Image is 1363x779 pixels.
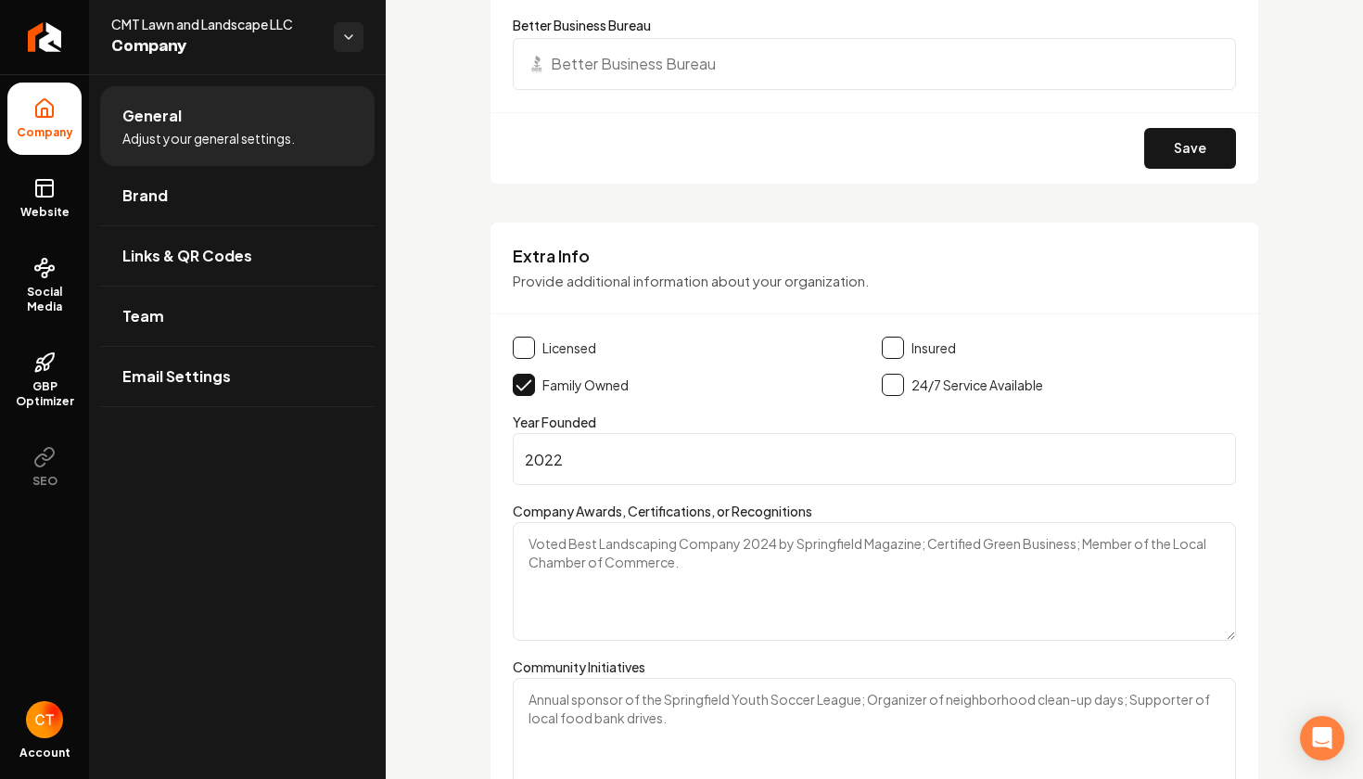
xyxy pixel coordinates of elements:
label: Company Awards, Certifications, or Recognitions [513,503,812,519]
button: SEO [7,431,82,504]
span: CMT Lawn and Landscape LLC [111,15,319,33]
label: Insured [911,338,956,357]
label: Year Founded [513,414,596,430]
span: Adjust your general settings. [122,129,295,147]
span: Team [122,305,164,327]
a: GBP Optimizer [7,337,82,424]
input: Enter year company was founded [513,433,1236,485]
button: Save [1144,128,1236,169]
button: Open user button [26,701,63,738]
span: Email Settings [122,365,231,388]
p: Provide additional information about your organization. [513,271,1236,292]
label: Community Initiatives [513,658,645,675]
a: Email Settings [100,347,375,406]
h3: Extra Info [513,245,1236,267]
span: GBP Optimizer [7,379,82,409]
span: Account [19,746,70,760]
label: Licensed [542,338,596,357]
a: Website [7,162,82,235]
div: Open Intercom Messenger [1300,716,1344,760]
label: 24/7 Service Available [911,376,1043,394]
span: General [122,105,182,127]
img: Caleb Trombley [26,701,63,738]
label: Family Owned [542,376,629,394]
span: Links & QR Codes [122,245,252,267]
span: Company [111,33,319,59]
a: Team [100,287,375,346]
label: Better Business Bureau [513,16,1236,34]
a: Links & QR Codes [100,226,375,286]
span: SEO [25,474,65,489]
span: Brand [122,185,168,207]
img: Rebolt Logo [28,22,62,52]
span: Website [13,205,77,220]
a: Social Media [7,242,82,329]
span: Social Media [7,285,82,314]
a: Brand [100,166,375,225]
input: Better Business Bureau [513,38,1236,90]
span: Company [9,125,81,140]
